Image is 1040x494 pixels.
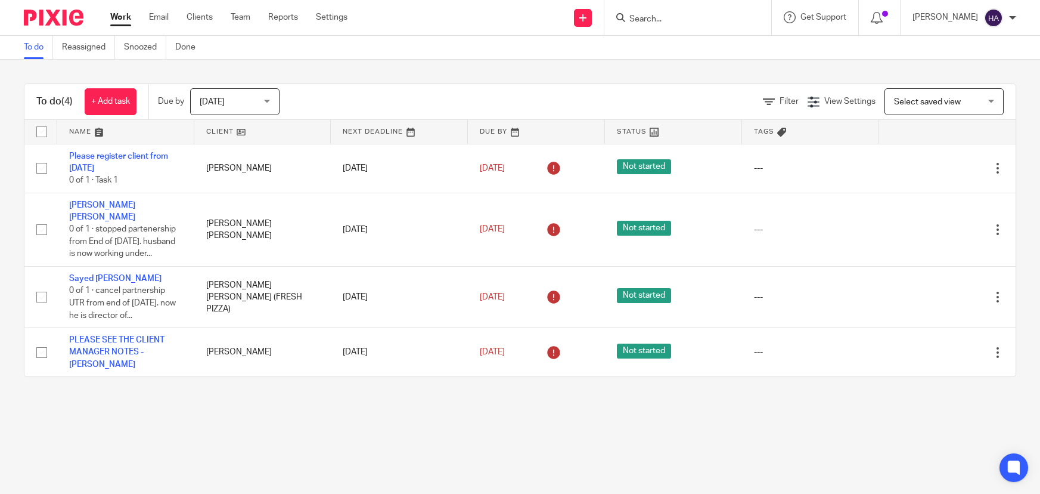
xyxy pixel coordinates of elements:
[110,11,131,23] a: Work
[194,267,331,328] td: [PERSON_NAME] [PERSON_NAME] (FRESH PIZZA)
[800,13,846,21] span: Get Support
[824,97,876,106] span: View Settings
[754,291,867,303] div: ---
[617,159,671,174] span: Not started
[175,36,204,59] a: Done
[69,287,176,320] span: 0 of 1 · cancel partnership UTR from end of [DATE]. now he is director of...
[754,346,867,358] div: ---
[69,201,135,221] a: [PERSON_NAME] [PERSON_NAME]
[617,288,671,303] span: Not started
[149,11,169,23] a: Email
[912,11,978,23] p: [PERSON_NAME]
[24,36,53,59] a: To do
[754,162,867,174] div: ---
[61,97,73,106] span: (4)
[62,36,115,59] a: Reassigned
[617,344,671,359] span: Not started
[69,336,164,369] a: PLEASE SEE THE CLIENT MANAGER NOTES - [PERSON_NAME]
[69,274,162,283] a: Sayed [PERSON_NAME]
[69,176,118,184] span: 0 of 1 · Task 1
[331,144,468,193] td: [DATE]
[316,11,347,23] a: Settings
[200,98,225,106] span: [DATE]
[36,95,73,108] h1: To do
[617,221,671,236] span: Not started
[480,293,505,301] span: [DATE]
[187,11,213,23] a: Clients
[69,152,168,172] a: Please register client from [DATE]
[754,224,867,236] div: ---
[628,14,735,25] input: Search
[331,328,468,376] td: [DATE]
[24,10,83,26] img: Pixie
[894,98,961,106] span: Select saved view
[754,128,774,135] span: Tags
[268,11,298,23] a: Reports
[231,11,250,23] a: Team
[124,36,166,59] a: Snoozed
[480,348,505,356] span: [DATE]
[331,267,468,328] td: [DATE]
[158,95,184,107] p: Due by
[984,8,1003,27] img: svg%3E
[69,226,176,258] span: 0 of 1 · stopped partenership from End of [DATE]. husband is now working under...
[780,97,799,106] span: Filter
[194,144,331,193] td: [PERSON_NAME]
[194,193,331,266] td: [PERSON_NAME] [PERSON_NAME]
[480,226,505,234] span: [DATE]
[480,164,505,172] span: [DATE]
[194,328,331,376] td: [PERSON_NAME]
[85,88,136,115] a: + Add task
[331,193,468,266] td: [DATE]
